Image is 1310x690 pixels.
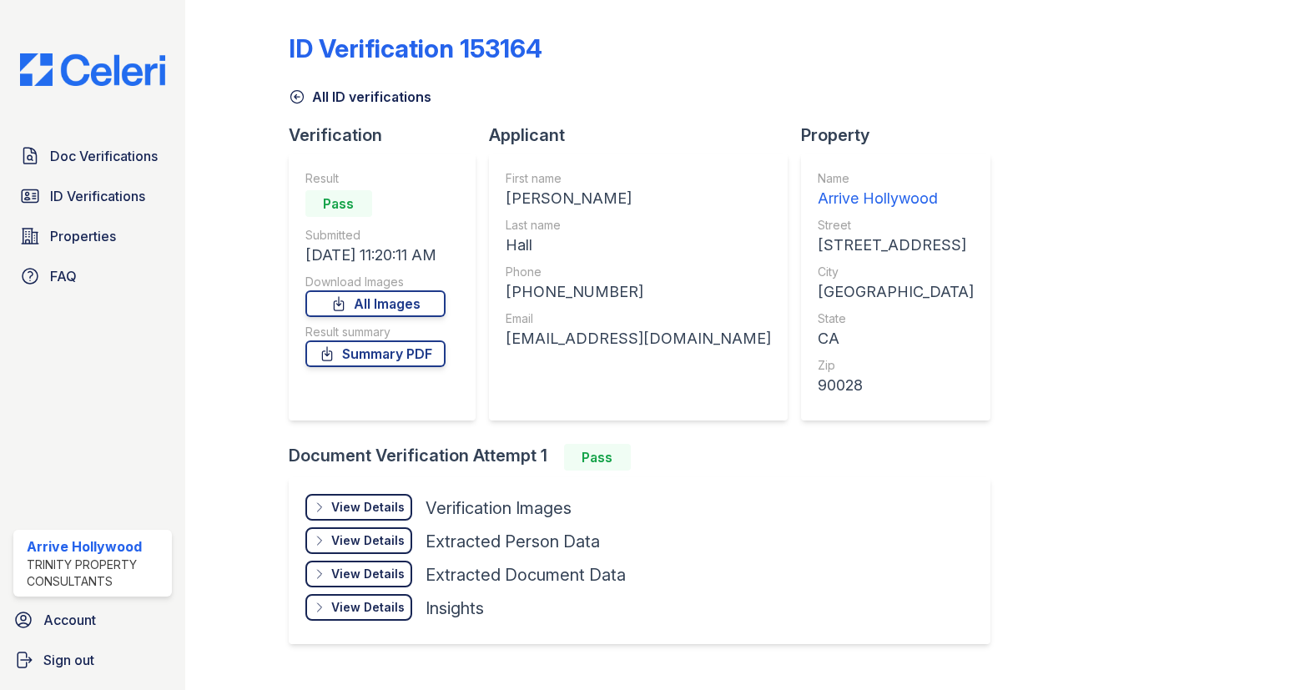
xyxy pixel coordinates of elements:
[13,139,172,173] a: Doc Verifications
[506,187,771,210] div: [PERSON_NAME]
[43,650,94,670] span: Sign out
[305,290,446,317] a: All Images
[50,226,116,246] span: Properties
[331,566,405,582] div: View Details
[13,219,172,253] a: Properties
[818,327,974,350] div: CA
[7,53,179,86] img: CE_Logo_Blue-a8612792a0a2168367f1c8372b55b34899dd931a85d93a1a3d3e32e68fde9ad4.png
[13,259,172,293] a: FAQ
[801,123,1004,147] div: Property
[305,170,446,187] div: Result
[426,496,572,520] div: Verification Images
[331,499,405,516] div: View Details
[27,536,165,557] div: Arrive Hollywood
[305,324,446,340] div: Result summary
[305,227,446,244] div: Submitted
[289,33,542,63] div: ID Verification 153164
[7,603,179,637] a: Account
[289,123,489,147] div: Verification
[506,264,771,280] div: Phone
[818,170,974,187] div: Name
[305,244,446,267] div: [DATE] 11:20:11 AM
[289,444,1004,471] div: Document Verification Attempt 1
[305,190,372,217] div: Pass
[27,557,165,590] div: Trinity Property Consultants
[7,643,179,677] a: Sign out
[818,187,974,210] div: Arrive Hollywood
[50,266,77,286] span: FAQ
[489,123,801,147] div: Applicant
[506,310,771,327] div: Email
[818,280,974,304] div: [GEOGRAPHIC_DATA]
[426,597,484,620] div: Insights
[289,87,431,107] a: All ID verifications
[305,340,446,367] a: Summary PDF
[506,280,771,304] div: [PHONE_NUMBER]
[13,179,172,213] a: ID Verifications
[506,234,771,257] div: Hall
[50,146,158,166] span: Doc Verifications
[818,357,974,374] div: Zip
[818,217,974,234] div: Street
[818,264,974,280] div: City
[818,310,974,327] div: State
[564,444,631,471] div: Pass
[50,186,145,206] span: ID Verifications
[331,599,405,616] div: View Details
[818,170,974,210] a: Name Arrive Hollywood
[818,234,974,257] div: [STREET_ADDRESS]
[426,530,600,553] div: Extracted Person Data
[426,563,626,587] div: Extracted Document Data
[818,374,974,397] div: 90028
[506,170,771,187] div: First name
[506,217,771,234] div: Last name
[331,532,405,549] div: View Details
[506,327,771,350] div: [EMAIL_ADDRESS][DOMAIN_NAME]
[43,610,96,630] span: Account
[305,274,446,290] div: Download Images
